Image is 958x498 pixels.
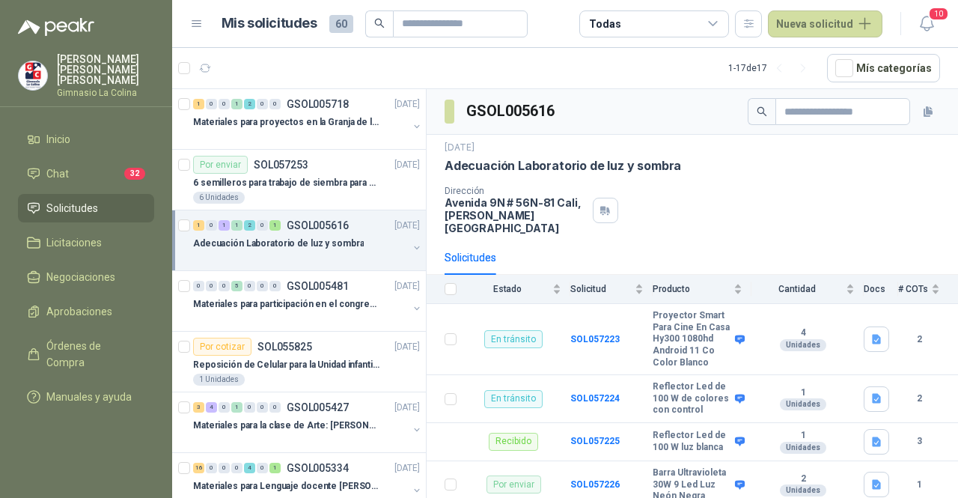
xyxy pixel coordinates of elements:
div: 0 [206,220,217,231]
p: [PERSON_NAME] [PERSON_NAME] [PERSON_NAME] [57,54,154,85]
th: # COTs [898,275,958,304]
b: 2 [898,392,940,406]
div: 0 [269,99,281,109]
p: Materiales para Lenguaje docente [PERSON_NAME] [193,479,379,494]
p: Materiales para proyectos en la Granja de la UI [193,115,379,130]
a: Negociaciones [18,263,154,291]
h3: GSOL005616 [466,100,557,123]
span: Solicitudes [46,200,98,216]
div: 2 [244,220,255,231]
div: 0 [244,281,255,291]
p: GSOL005481 [287,281,349,291]
div: 1 [193,220,204,231]
div: Unidades [780,339,826,351]
p: Materiales para la clase de Arte: [PERSON_NAME] [193,419,379,433]
div: En tránsito [484,390,543,408]
b: Reflector Led de 100 W luz blanca [653,430,731,453]
a: Órdenes de Compra [18,332,154,377]
div: Unidades [780,442,826,454]
span: Aprobaciones [46,303,112,320]
p: GSOL005616 [287,220,349,231]
div: Unidades [780,398,826,410]
p: [DATE] [394,279,420,294]
p: Materiales para participación en el congreso, UI [193,297,379,312]
div: 0 [244,402,255,413]
div: 0 [257,402,268,413]
span: Producto [653,284,730,294]
img: Company Logo [19,61,47,90]
div: 0 [219,99,230,109]
th: Estado [466,275,570,304]
span: search [757,106,767,117]
p: [DATE] [394,219,420,233]
div: 0 [206,463,217,473]
p: 6 semilleros para trabajo de siembra para estudiantes en la granja [193,176,379,190]
p: [DATE] [394,401,420,415]
div: 1 - 17 de 17 [728,56,815,80]
div: 6 Unidades [193,192,245,204]
p: Reposición de Celular para la Unidad infantil (con forro, y [PERSON_NAME] protector) [193,358,379,372]
div: 0 [257,99,268,109]
a: Manuales y ayuda [18,383,154,411]
th: Solicitud [570,275,653,304]
b: 3 [898,434,940,449]
div: 4 [206,402,217,413]
a: Licitaciones [18,228,154,257]
a: 0 0 0 5 0 0 0 GSOL005481[DATE] Materiales para participación en el congreso, UI [193,277,423,325]
img: Logo peakr [18,18,94,36]
div: 0 [257,281,268,291]
p: [DATE] [394,158,420,172]
p: Adecuación Laboratorio de luz y sombra [193,237,364,251]
a: Solicitudes [18,194,154,222]
span: # COTs [898,284,928,294]
div: 0 [193,281,204,291]
span: 32 [124,168,145,180]
p: GSOL005334 [287,463,349,473]
b: Reflector Led de 100 W de colores con control [653,381,731,416]
span: Manuales y ayuda [46,389,132,405]
b: Proyector Smart Para Cine En Casa Hy300 1080hd Android 11 Co Color Blanco [653,310,731,368]
b: 1 [751,387,855,399]
p: GSOL005718 [287,99,349,109]
span: Estado [466,284,549,294]
div: 0 [231,463,242,473]
div: Por enviar [193,156,248,174]
div: Solicitudes [445,249,496,266]
p: [DATE] [394,340,420,354]
a: Por enviarSOL057253[DATE] 6 semilleros para trabajo de siembra para estudiantes en la granja6 Uni... [172,150,426,210]
div: 0 [219,463,230,473]
b: SOL057226 [570,479,620,490]
p: [DATE] [394,97,420,112]
div: Unidades [780,485,826,497]
span: Cantidad [751,284,843,294]
h1: Mis solicitudes [222,13,317,34]
b: 2 [898,332,940,347]
b: 4 [751,327,855,339]
button: 10 [913,10,940,37]
th: Docs [864,275,898,304]
button: Mís categorías [827,54,940,82]
div: 4 [244,463,255,473]
b: 2 [751,473,855,485]
b: SOL057225 [570,436,620,446]
a: 1 0 0 1 2 0 0 GSOL005718[DATE] Materiales para proyectos en la Granja de la UI [193,95,423,143]
div: Por enviar [486,476,541,494]
span: Inicio [46,131,70,148]
div: Por cotizar [193,338,251,356]
a: SOL057223 [570,334,620,344]
div: 0 [219,281,230,291]
div: 1 [219,220,230,231]
p: Adecuación Laboratorio de luz y sombra [445,158,681,174]
a: 1 0 1 1 2 0 1 GSOL005616[DATE] Adecuación Laboratorio de luz y sombra [193,216,423,264]
div: 5 [231,281,242,291]
div: 1 [269,220,281,231]
div: 0 [257,463,268,473]
span: Negociaciones [46,269,115,285]
span: 10 [928,7,949,21]
a: SOL057224 [570,393,620,404]
div: 0 [206,99,217,109]
th: Producto [653,275,751,304]
div: 2 [244,99,255,109]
